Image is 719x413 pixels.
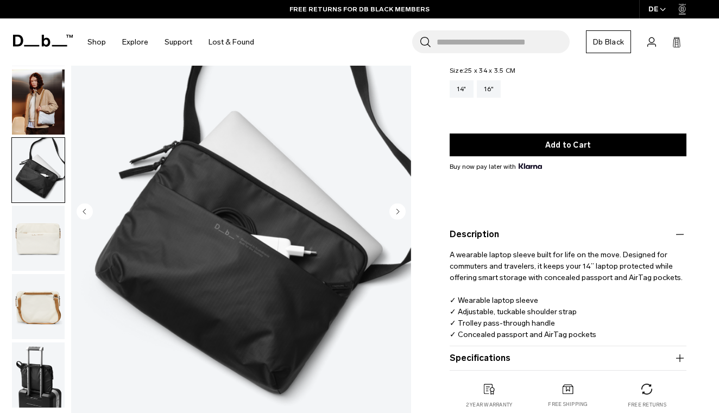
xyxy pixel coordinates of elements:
p: A wearable laptop sleeve built for life on the move. Designed for commuters and travelers, it kee... [450,241,686,340]
img: Ramverk Laptop sleeve 14" Oatmilk [12,69,65,135]
button: Ramverk Laptop sleeve 14" Oatmilk [11,342,65,408]
img: Ramverk Laptop sleeve 14" Oatmilk [12,274,65,339]
nav: Main Navigation [79,18,262,66]
span: 25 x 34 x 3.5 CM [464,67,515,74]
a: Lost & Found [209,23,254,61]
img: Ramverk Laptop sleeve 14" Oatmilk [12,137,65,202]
p: 2 year warranty [466,401,513,409]
a: Explore [122,23,148,61]
img: Ramverk Laptop sleeve 14" Oatmilk [12,342,65,408]
span: Buy now pay later with [450,162,542,171]
button: Next slide [389,204,406,222]
button: Previous slide [77,204,93,222]
a: FREE RETURNS FOR DB BLACK MEMBERS [289,4,430,14]
img: {"height" => 20, "alt" => "Klarna"} [519,163,542,169]
button: Add to Cart [450,134,686,156]
a: Shop [87,23,106,61]
button: Ramverk Laptop sleeve 14" Oatmilk [11,69,65,135]
button: Ramverk Laptop sleeve 14" Oatmilk [11,274,65,340]
button: Ramverk Laptop sleeve 14" Oatmilk [11,205,65,271]
a: Db Black [586,30,631,53]
img: Ramverk Laptop sleeve 14" Oatmilk [12,206,65,271]
button: Ramverk Laptop sleeve 14" Oatmilk [11,137,65,203]
a: 16" [477,80,501,98]
button: Description [450,228,686,241]
a: 14" [450,80,474,98]
button: Specifications [450,352,686,365]
p: Free shipping [548,401,588,408]
a: Support [165,23,192,61]
p: Free returns [628,401,666,409]
legend: Size: [450,67,515,74]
